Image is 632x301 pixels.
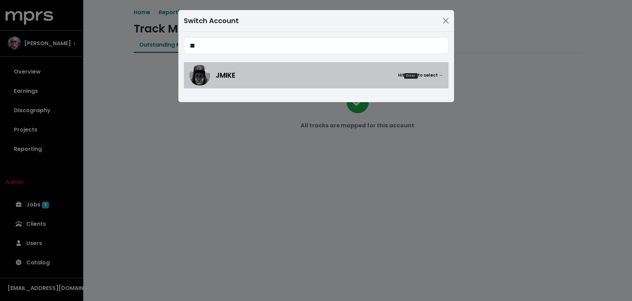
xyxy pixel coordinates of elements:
[184,62,449,88] a: JMIKEJMIKEHitEnterto select →
[184,37,449,54] input: Search accounts
[189,65,210,86] img: JMIKE
[404,73,417,79] kbd: Enter
[216,70,235,80] span: JMIKE
[184,16,239,26] div: Switch Account
[398,72,443,79] small: Hit to select →
[440,15,451,26] button: Close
